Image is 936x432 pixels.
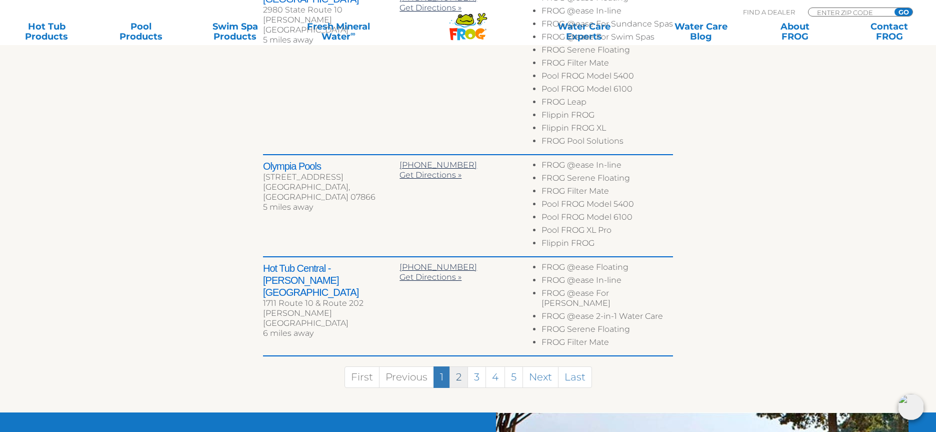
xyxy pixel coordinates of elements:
li: Flippin FROG XL [541,123,673,136]
a: Previous [379,366,434,388]
input: Zip Code Form [816,8,883,17]
a: First [344,366,379,388]
a: Get Directions » [399,170,461,180]
li: FROG Serene Floating [541,45,673,58]
li: Pool FROG Model 5400 [541,199,673,212]
a: Get Directions » [399,272,461,282]
a: Hot TubProducts [10,22,83,42]
li: FROG Filter Mate [541,186,673,199]
li: FROG @ease In-line [541,6,673,19]
input: GO [894,8,912,16]
li: Flippin FROG [541,238,673,251]
h2: Hot Tub Central - [PERSON_NAME][GEOGRAPHIC_DATA] [263,262,399,298]
div: 1711 Route 10 & Route 202 [263,298,399,308]
li: Pool FROG Model 6100 [541,212,673,225]
a: PoolProducts [104,22,177,42]
img: openIcon [898,394,924,420]
li: FROG @ease For Swim Spas [541,32,673,45]
div: [PERSON_NAME][GEOGRAPHIC_DATA] [263,15,399,35]
li: FROG @ease For [PERSON_NAME] [541,288,673,311]
li: FROG @ease Floating [541,262,673,275]
span: 6 miles away [263,328,313,338]
a: [PHONE_NUMBER] [399,262,477,272]
li: Pool FROG Model 6100 [541,84,673,97]
div: 2980 State Route 10 [263,5,399,15]
p: Find A Dealer [743,8,795,17]
a: [PHONE_NUMBER] [399,160,477,170]
li: FROG @ease 2-in-1 Water Care [541,311,673,324]
div: [GEOGRAPHIC_DATA], [GEOGRAPHIC_DATA] 07866 [263,182,399,202]
a: Get Directions » [399,3,461,13]
li: FROG Leap [541,97,673,110]
h2: Olympia Pools [263,160,399,172]
li: Flippin FROG [541,110,673,123]
li: FROG Filter Mate [541,58,673,71]
a: Water CareBlog [664,22,738,42]
a: ContactFROG [852,22,926,42]
li: FROG Serene Floating [541,324,673,337]
a: 2 [449,366,468,388]
span: 5 miles away [263,202,313,212]
a: 4 [485,366,505,388]
a: 3 [467,366,486,388]
li: FROG @ease For Sundance Spas [541,19,673,32]
li: FROG Serene Floating [541,173,673,186]
li: FROG @ease In-line [541,160,673,173]
li: Pool FROG Model 5400 [541,71,673,84]
li: Pool FROG XL Pro [541,225,673,238]
li: FROG Pool Solutions [541,136,673,149]
a: AboutFROG [758,22,832,42]
a: 1 [433,366,450,388]
li: FROG Filter Mate [541,337,673,350]
a: 5 [504,366,523,388]
div: [PERSON_NAME][GEOGRAPHIC_DATA] [263,308,399,328]
a: Last [558,366,592,388]
a: Next [522,366,558,388]
li: FROG @ease In-line [541,275,673,288]
span: 5 miles away [263,35,313,45]
div: [STREET_ADDRESS] [263,172,399,182]
a: Swim SpaProducts [198,22,272,42]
